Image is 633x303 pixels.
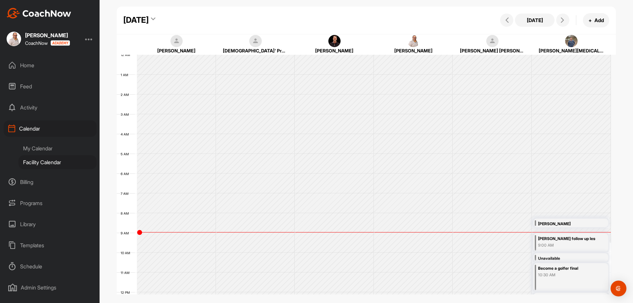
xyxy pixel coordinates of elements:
[460,47,525,54] div: [PERSON_NAME] [PERSON_NAME]
[117,251,137,255] div: 10 AM
[117,192,135,196] div: 7 AM
[117,211,136,215] div: 8 AM
[117,53,137,57] div: 12 AM
[50,40,70,46] img: CoachNow acadmey
[18,141,97,155] div: My Calendar
[4,237,97,254] div: Templates
[144,47,209,54] div: [PERSON_NAME]
[117,271,136,275] div: 11 AM
[381,47,446,54] div: [PERSON_NAME]
[123,14,149,26] div: [DATE]
[117,172,136,176] div: 6 AM
[25,40,70,46] div: CoachNow
[583,13,609,27] button: +Add
[117,231,136,235] div: 9 AM
[4,216,97,232] div: Library
[18,155,97,169] div: Facility Calendar
[538,242,595,248] div: 9:00 AM
[515,14,555,27] button: [DATE]
[25,33,70,38] div: [PERSON_NAME]
[538,272,595,278] div: 10:30 AM
[4,279,97,296] div: Admin Settings
[4,174,97,190] div: Billing
[302,47,367,54] div: [PERSON_NAME]
[486,35,499,47] img: square_default-ef6cabf814de5a2bf16c804365e32c732080f9872bdf737d349900a9daf73cf9.png
[538,220,595,228] div: [PERSON_NAME]
[4,258,97,275] div: Schedule
[588,17,592,24] span: +
[7,32,21,46] img: square_b51e5ba5d7a515d917fd852ccbc6f63e.jpg
[117,73,135,77] div: 1 AM
[4,78,97,95] div: Feed
[117,290,136,294] div: 12 PM
[4,120,97,137] div: Calendar
[4,99,97,116] div: Activity
[223,47,288,54] div: [DEMOGRAPHIC_DATA]' Professionals
[611,281,626,296] div: Open Intercom Messenger
[7,8,71,18] img: CoachNow
[4,57,97,74] div: Home
[538,255,595,262] div: Unavailable
[249,35,262,47] img: square_default-ef6cabf814de5a2bf16c804365e32c732080f9872bdf737d349900a9daf73cf9.png
[539,47,604,54] div: [PERSON_NAME][MEDICAL_DATA]
[117,132,136,136] div: 4 AM
[117,112,136,116] div: 3 AM
[328,35,341,47] img: square_b1ee5462ed6af0f94112a1e011935807.jpg
[565,35,578,47] img: square_54f708b210b0ae6b7605bb43670e43fd.jpg
[4,195,97,211] div: Programs
[117,152,136,156] div: 5 AM
[538,235,595,243] div: [PERSON_NAME] follow up lesson
[170,35,183,47] img: square_default-ef6cabf814de5a2bf16c804365e32c732080f9872bdf737d349900a9daf73cf9.png
[538,265,595,272] div: Become a golfer final
[407,35,420,47] img: square_b51e5ba5d7a515d917fd852ccbc6f63e.jpg
[117,93,136,97] div: 2 AM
